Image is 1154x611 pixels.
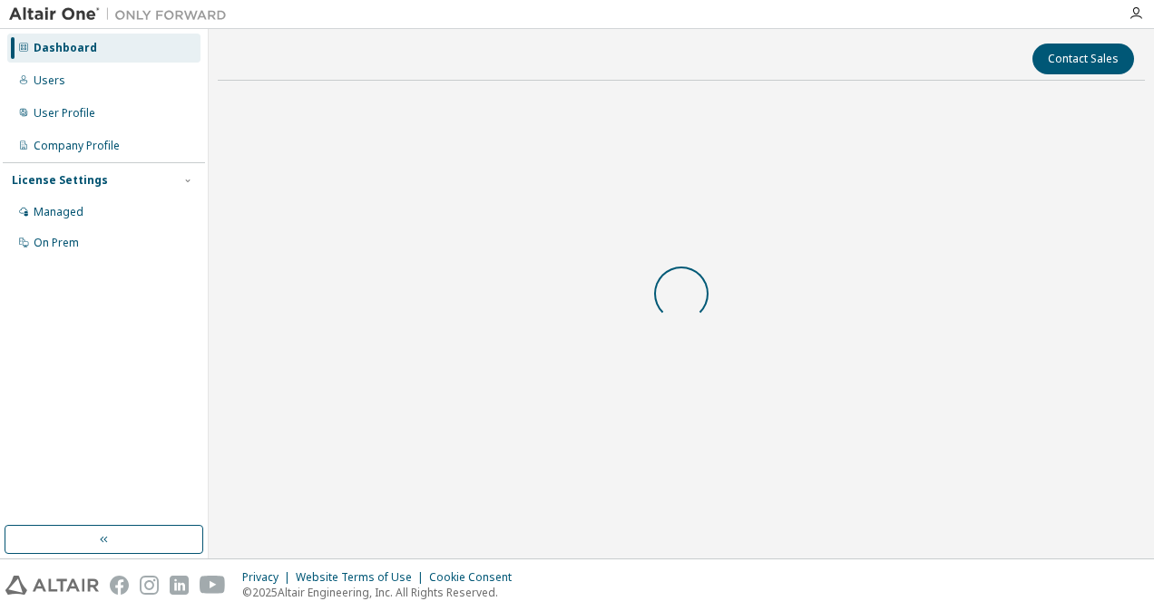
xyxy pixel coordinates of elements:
[429,570,523,585] div: Cookie Consent
[34,73,65,88] div: Users
[34,236,79,250] div: On Prem
[34,41,97,55] div: Dashboard
[34,139,120,153] div: Company Profile
[140,576,159,595] img: instagram.svg
[200,576,226,595] img: youtube.svg
[242,570,296,585] div: Privacy
[12,173,108,188] div: License Settings
[242,585,523,600] p: © 2025 Altair Engineering, Inc. All Rights Reserved.
[9,5,236,24] img: Altair One
[34,106,95,121] div: User Profile
[170,576,189,595] img: linkedin.svg
[34,205,83,219] div: Managed
[296,570,429,585] div: Website Terms of Use
[5,576,99,595] img: altair_logo.svg
[110,576,129,595] img: facebook.svg
[1032,44,1134,74] button: Contact Sales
